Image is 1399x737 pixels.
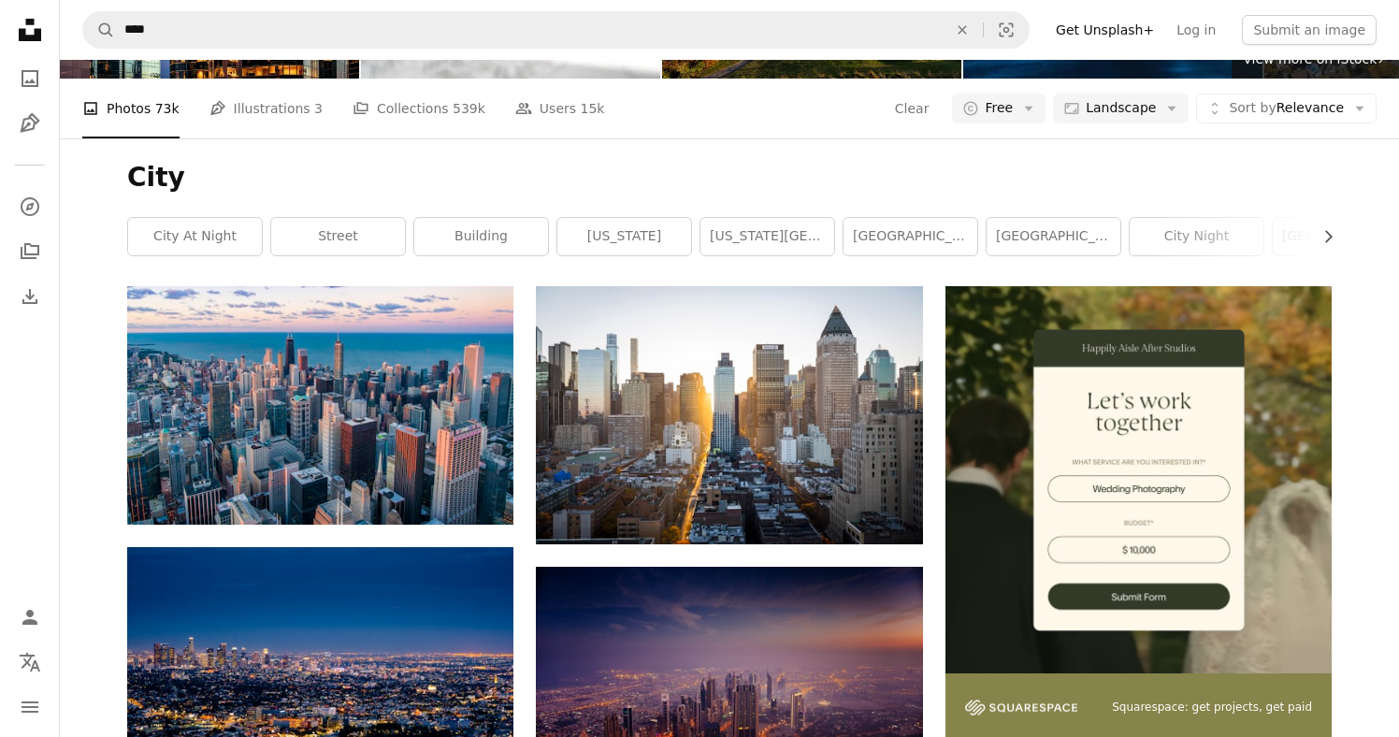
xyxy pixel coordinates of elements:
[271,218,405,255] a: street
[414,218,548,255] a: building
[127,161,1332,195] h1: City
[894,94,930,123] button: Clear
[128,218,262,255] a: city at night
[965,700,1077,716] img: file-1747939142011-51e5cc87e3c9
[515,79,605,138] a: Users 15k
[952,94,1046,123] button: Free
[209,79,323,138] a: Illustrations 3
[1229,99,1344,118] span: Relevance
[1232,41,1399,79] a: View more on iStock↗
[1311,218,1332,255] button: scroll list to the right
[11,105,49,142] a: Illustrations
[942,12,983,48] button: Clear
[127,667,513,684] a: aerial photography of cityscape at night
[1196,94,1377,123] button: Sort byRelevance
[11,688,49,726] button: Menu
[945,286,1332,672] img: file-1747939393036-2c53a76c450aimage
[1086,99,1156,118] span: Landscape
[581,98,605,119] span: 15k
[11,278,49,315] a: Download History
[11,188,49,225] a: Explore
[1130,218,1263,255] a: city night
[536,286,922,543] img: high rise buildings city scape photography
[984,12,1029,48] button: Visual search
[83,12,115,48] button: Search Unsplash
[844,218,977,255] a: [GEOGRAPHIC_DATA]
[127,397,513,413] a: white and brown city buildings during daytime
[11,643,49,681] button: Language
[127,286,513,525] img: white and brown city buildings during daytime
[82,11,1030,49] form: Find visuals sitewide
[11,60,49,97] a: Photos
[1045,15,1165,45] a: Get Unsplash+
[987,218,1120,255] a: [GEOGRAPHIC_DATA]
[557,218,691,255] a: [US_STATE]
[536,406,922,423] a: high rise buildings city scape photography
[353,79,485,138] a: Collections 539k
[11,11,49,52] a: Home — Unsplash
[536,666,922,683] a: aerial view photography of high rise building
[11,233,49,270] a: Collections
[1242,15,1377,45] button: Submit an image
[314,98,323,119] span: 3
[985,99,1013,118] span: Free
[453,98,485,119] span: 539k
[11,599,49,636] a: Log in / Sign up
[1053,94,1189,123] button: Landscape
[1112,700,1312,715] span: Squarespace: get projects, get paid
[1229,100,1276,115] span: Sort by
[1165,15,1227,45] a: Log in
[700,218,834,255] a: [US_STATE][GEOGRAPHIC_DATA]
